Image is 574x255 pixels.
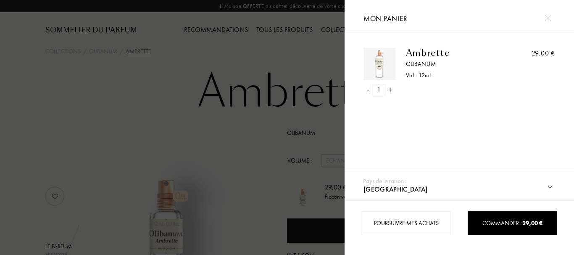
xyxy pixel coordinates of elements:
[406,48,507,58] a: Ambrette
[366,50,393,78] img: 37HW67EFXT.png
[363,176,407,186] div: Pays de livraison :
[406,60,507,68] a: Olibanum
[361,211,451,235] div: Poursuivre mes achats
[388,84,392,95] div: +
[366,84,369,95] div: -
[532,48,555,58] div: 29,00 €
[545,15,551,21] img: cross.svg
[522,219,542,227] span: 29,00 €
[363,14,407,23] span: Mon panier
[482,219,542,227] span: Commander –
[372,84,385,95] div: 1
[406,71,507,80] div: Vol : 12 mL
